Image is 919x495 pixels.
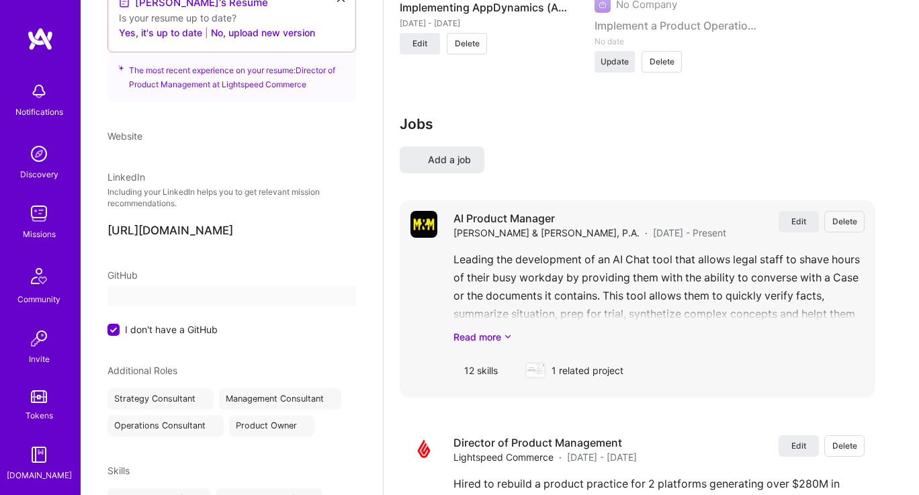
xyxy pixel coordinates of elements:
div: [DATE] - [DATE] [400,16,568,30]
h4: Director of Product Management [453,435,637,450]
img: logo [27,27,54,51]
div: 12 skills [453,355,509,387]
i: icon SuggestedTeams [118,63,124,73]
button: Update [595,51,635,73]
button: Edit [779,211,819,232]
div: Notifications [15,105,63,119]
span: Add a job [413,153,471,167]
span: LinkedIn [107,171,145,183]
button: Delete [447,33,487,54]
img: Morgan & Morgan, P.A. [527,364,544,377]
i: icon Close [202,397,207,402]
img: teamwork [26,200,52,227]
span: GitHub [107,269,138,281]
i: icon Close [212,424,217,429]
div: Tokens [26,408,53,422]
img: Invite [26,325,52,352]
img: Company logo [410,435,437,462]
span: Delete [832,440,857,451]
img: discovery [26,140,52,167]
button: Edit [779,435,819,457]
img: Company logo [410,211,437,238]
h4: AI Product Manager [453,211,726,226]
button: Delete [824,435,865,457]
p: Including your LinkedIn helps you to get relevant mission recommendations. [107,187,356,210]
div: Strategy Consultant [107,388,214,410]
span: Delete [832,216,857,227]
i: icon ArrowDownSecondaryDark [504,330,512,344]
div: Discovery [20,167,58,181]
img: tokens [31,390,47,403]
button: Edit [400,33,440,54]
img: Community [23,260,55,292]
h3: Jobs [400,116,875,132]
div: 1 related project [514,355,634,387]
span: · [645,226,648,240]
span: · [559,450,562,464]
button: Yes, it's up to date [119,25,202,41]
div: [DOMAIN_NAME] [7,468,72,482]
button: Delete [824,211,865,232]
span: Edit [412,38,427,50]
img: guide book [26,441,52,468]
div: Product Owner [229,415,315,437]
div: Management Consultant [219,388,342,410]
div: Missions [23,227,56,241]
span: Edit [791,216,806,227]
div: The most recent experience on your resume: Director of Product Management at Lightspeed Commerce [107,44,356,102]
button: Add a job [400,146,484,173]
div: Community [17,292,60,306]
i: icon PlusBlack [413,156,423,165]
span: Website [107,130,142,142]
div: Invite [29,352,50,366]
span: [DATE] - Present [653,226,726,240]
span: Delete [455,38,480,50]
span: [DATE] - [DATE] [567,450,637,464]
div: Operations Consultant [107,415,224,437]
i: icon Close [303,424,308,429]
span: [PERSON_NAME] & [PERSON_NAME], P.A. [453,226,640,240]
span: Edit [791,440,806,451]
a: Read more [453,330,865,344]
img: bell [26,78,52,105]
span: Delete [650,56,674,68]
i: icon Close [330,397,335,402]
span: Update [601,56,629,68]
span: I don't have a GitHub [125,322,218,336]
span: Skills [107,465,130,476]
button: Delete [642,51,682,73]
span: Additional Roles [107,365,177,376]
span: | [205,26,208,40]
button: No, upload new version [211,25,315,41]
span: Lightspeed Commerce [453,450,554,464]
div: Is your resume up to date? [119,11,345,25]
